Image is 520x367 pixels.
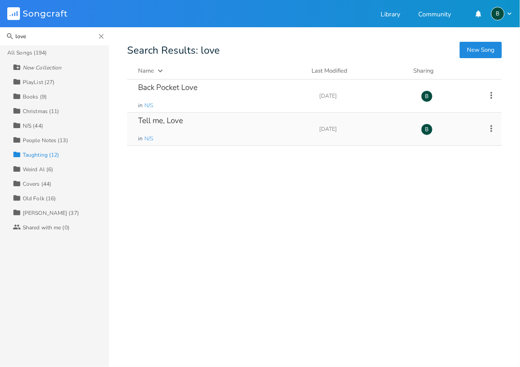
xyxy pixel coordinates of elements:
div: N/S (44) [23,123,43,129]
div: Name [138,67,154,75]
div: All Songs (194) [7,50,47,55]
a: Community [418,11,451,19]
div: Shared with me (0) [23,225,69,230]
button: Name [138,66,301,75]
div: Back Pocket Love [138,84,198,91]
div: BruCe [421,90,433,102]
span: N/S [144,135,153,143]
button: New Song [460,42,502,58]
a: Library [381,11,400,19]
span: N/S [144,102,153,109]
div: New Collection [23,65,61,70]
div: Sharing [413,66,468,75]
div: Weird Al (6) [23,167,53,172]
button: B [491,7,513,20]
div: [DATE] [319,93,410,99]
div: BruCe [491,7,505,20]
div: [PERSON_NAME] (37) [23,210,79,216]
div: Old Folk (16) [23,196,56,201]
div: Covers (44) [23,181,51,187]
div: PlayList (27) [23,79,54,85]
div: Taughting (12) [23,152,59,158]
span: in [138,102,143,109]
button: Last Modified [312,66,402,75]
div: Christmas (11) [23,109,59,114]
div: [DATE] [319,126,410,132]
span: in [138,135,143,143]
div: Books (9) [23,94,47,99]
div: BruCe [421,124,433,135]
div: Last Modified [312,67,347,75]
div: People Notes (13) [23,138,68,143]
div: Tell me, Love [138,117,183,124]
div: Search Results: love [127,45,502,55]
